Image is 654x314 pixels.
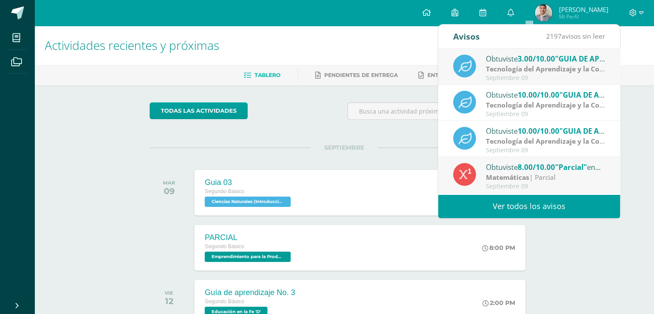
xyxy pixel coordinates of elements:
span: Actividades recientes y próximas [45,37,219,53]
span: 2197 [546,31,562,41]
img: e306a5293da9fbab03f1608eafc4c57d.png [535,4,552,22]
span: 10.00/10.00 [518,90,559,100]
span: "Parcial" [555,162,587,172]
div: Avisos [453,25,480,48]
span: Tablero [255,72,280,78]
div: 8:00 PM [482,244,515,252]
span: Ciencias Naturales (Introducción a la Química) 'D' [205,197,291,207]
a: Tablero [244,68,280,82]
div: Guia 03 [205,178,293,187]
div: Septiembre 09 [486,111,605,118]
a: todas las Actividades [150,102,248,119]
div: Septiembre 09 [486,183,605,190]
span: [PERSON_NAME] [559,5,608,14]
div: 09 [163,186,175,196]
div: Obtuviste en [486,53,605,64]
span: Emprendimiento para la Productividad 'D' [205,252,291,262]
span: avisos sin leer [546,31,605,41]
span: Segundo Básico [205,188,244,194]
span: 8.00/10.00 [518,162,555,172]
span: 3.00/10.00 [518,54,555,64]
input: Busca una actividad próxima aquí... [348,103,538,120]
div: Obtuviste en [486,161,605,172]
span: Mi Perfil [559,13,608,20]
span: Segundo Básico [205,243,244,249]
strong: Matemáticas [486,172,529,182]
div: | Zona [486,136,605,146]
div: Obtuviste en [486,125,605,136]
div: Guía de aprendizaje No. 3 [205,288,295,297]
div: MAR [163,180,175,186]
a: Ver todos los avisos [438,194,620,218]
span: Segundo Básico [205,299,244,305]
div: VIE [165,290,173,296]
div: PARCIAL [205,233,293,242]
div: 2:00 PM [482,299,515,307]
div: | Parcial [486,172,605,182]
div: Obtuviste en [486,89,605,100]
div: | Zona [486,64,605,74]
div: Septiembre 09 [486,147,605,154]
a: Pendientes de entrega [315,68,398,82]
span: 10.00/10.00 [518,126,559,136]
span: Entregadas [427,72,466,78]
span: Pendientes de entrega [324,72,398,78]
div: | Zona [486,100,605,110]
div: 12 [165,296,173,306]
a: Entregadas [418,68,466,82]
div: Septiembre 09 [486,74,605,82]
span: SEPTIEMBRE [310,144,378,151]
